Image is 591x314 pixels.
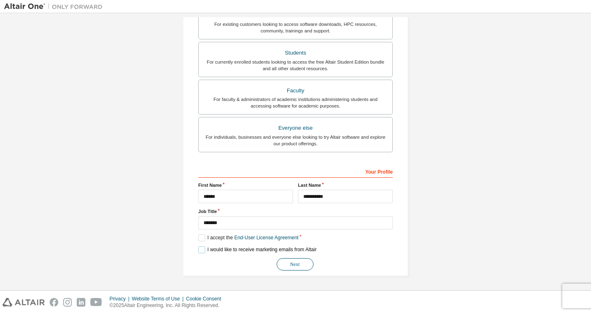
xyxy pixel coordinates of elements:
[198,246,316,253] label: I would like to receive marketing emails from Altair
[50,298,58,307] img: facebook.svg
[204,122,387,134] div: Everyone else
[204,134,387,147] div: For individuals, businesses and everyone else looking to try Altair software and explore our prod...
[204,96,387,109] div: For faculty & administrators of academic institutions administering students and accessing softwa...
[204,59,387,72] div: For currently enrolled students looking to access the free Altair Student Edition bundle and all ...
[2,298,45,307] img: altair_logo.svg
[90,298,102,307] img: youtube.svg
[132,296,186,302] div: Website Terms of Use
[298,182,393,188] label: Last Name
[277,258,314,270] button: Next
[198,208,393,215] label: Job Title
[110,296,132,302] div: Privacy
[110,302,226,309] p: © 2025 Altair Engineering, Inc. All Rights Reserved.
[198,182,293,188] label: First Name
[234,235,299,241] a: End-User License Agreement
[198,165,393,178] div: Your Profile
[4,2,107,11] img: Altair One
[198,234,298,241] label: I accept the
[204,85,387,96] div: Faculty
[204,47,387,59] div: Students
[77,298,85,307] img: linkedin.svg
[63,298,72,307] img: instagram.svg
[186,296,226,302] div: Cookie Consent
[204,21,387,34] div: For existing customers looking to access software downloads, HPC resources, community, trainings ...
